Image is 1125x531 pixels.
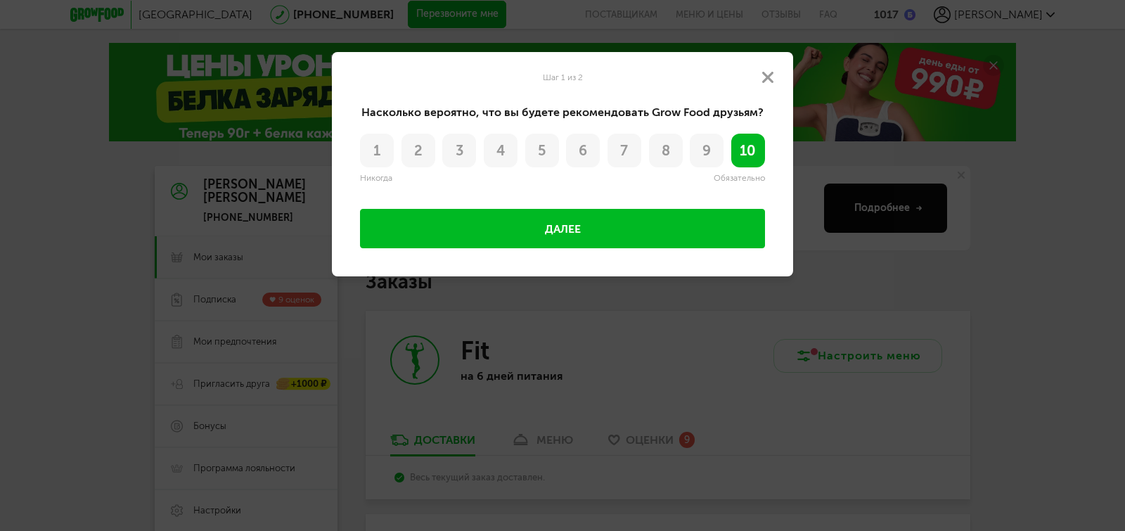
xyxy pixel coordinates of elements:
button: Далее [360,209,765,248]
span: 5 [538,143,546,158]
span: 3 [456,143,463,158]
button: 1 [360,134,394,167]
span: Никогда [360,173,392,184]
span: 4 [496,143,505,158]
span: 8 [662,143,670,158]
button: 2 [401,134,435,167]
div: Шаг 1 из 2 [332,72,793,83]
button: 10 [731,134,765,167]
span: 9 [702,143,711,158]
button: 7 [607,134,641,167]
span: 10 [740,143,756,158]
button: 6 [566,134,600,167]
button: 5 [525,134,559,167]
span: 2 [414,143,423,158]
span: 7 [620,143,628,158]
span: Обязательно [714,173,765,184]
div: Насколько вероятно, что вы будете рекомендовать Grow Food друзьям? [360,105,765,120]
button: 8 [649,134,683,167]
button: 4 [484,134,517,167]
button: 3 [442,134,476,167]
span: 1 [373,143,380,158]
button: 9 [690,134,724,167]
span: 6 [579,143,587,158]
